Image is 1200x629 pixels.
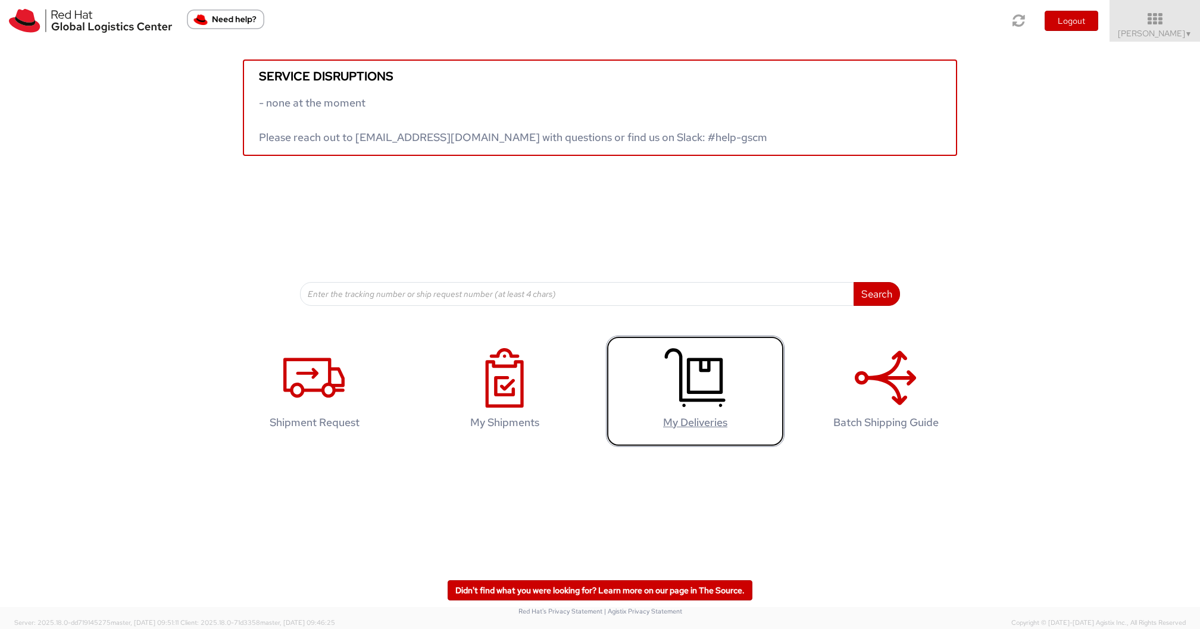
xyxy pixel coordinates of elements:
[518,607,602,615] a: Red Hat's Privacy Statement
[1185,29,1192,39] span: ▼
[14,618,179,627] span: Server: 2025.18.0-dd719145275
[180,618,335,627] span: Client: 2025.18.0-71d3358
[9,9,172,33] img: rh-logistics-00dfa346123c4ec078e1.svg
[111,618,179,627] span: master, [DATE] 09:51:11
[1045,11,1098,31] button: Logout
[1011,618,1186,628] span: Copyright © [DATE]-[DATE] Agistix Inc., All Rights Reserved
[300,282,854,306] input: Enter the tracking number or ship request number (at least 4 chars)
[618,417,772,428] h4: My Deliveries
[260,618,335,627] span: master, [DATE] 09:46:25
[225,336,404,447] a: Shipment Request
[259,96,767,144] span: - none at the moment Please reach out to [EMAIL_ADDRESS][DOMAIN_NAME] with questions or find us o...
[428,417,582,428] h4: My Shipments
[237,417,391,428] h4: Shipment Request
[809,417,962,428] h4: Batch Shipping Guide
[448,580,752,600] a: Didn't find what you were looking for? Learn more on our page in The Source.
[415,336,594,447] a: My Shipments
[1118,28,1192,39] span: [PERSON_NAME]
[854,282,900,306] button: Search
[187,10,264,29] button: Need help?
[796,336,975,447] a: Batch Shipping Guide
[604,607,682,615] a: | Agistix Privacy Statement
[606,336,785,447] a: My Deliveries
[259,70,941,83] h5: Service disruptions
[243,60,957,156] a: Service disruptions - none at the moment Please reach out to [EMAIL_ADDRESS][DOMAIN_NAME] with qu...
